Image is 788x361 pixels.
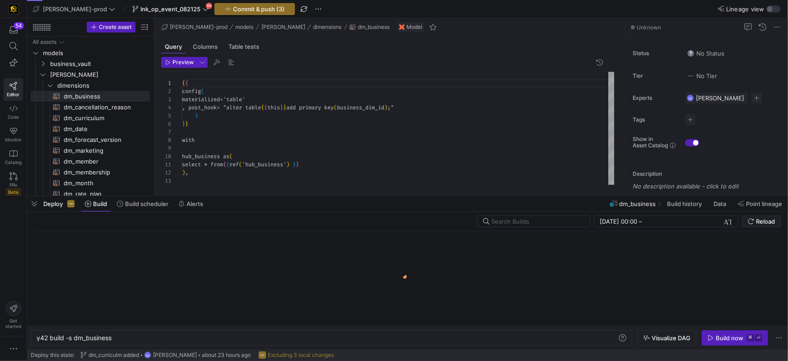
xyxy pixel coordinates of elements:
[93,200,107,207] span: Build
[4,123,23,146] a: Monitor
[31,156,150,167] div: Press SPACE to select this row.
[228,44,259,50] span: Table tests
[261,104,264,111] span: {
[31,134,150,145] div: Press SPACE to select this row.
[159,22,230,33] button: [PERSON_NAME]-prod
[5,159,22,165] span: Catalog
[64,124,140,134] span: dm_date​​​​​​​​​​
[239,161,242,168] span: (
[99,24,131,30] span: Create asset
[6,188,21,196] span: Beta
[334,104,337,111] span: (
[742,216,781,227] button: Reload
[9,182,17,188] span: PRs
[280,104,283,111] span: }
[31,145,150,156] a: dm_marketing​​​​​​​​​​
[161,79,171,87] div: 1
[182,120,185,127] span: }
[64,135,140,145] span: dm_forecast_version​​​​​​​​​​
[296,161,299,168] span: }
[687,72,717,80] span: No Tier
[491,218,583,225] input: Search Builds
[347,22,392,33] button: dm_business
[283,104,286,111] span: }
[31,167,150,178] a: dm_membership​​​​​​​​​​
[652,334,690,342] span: Visualize DAG
[31,113,150,123] a: dm_curriculum​​​​​​​​​​
[64,156,140,167] span: dm_member​​​​​​​​​​
[406,24,422,30] span: Model
[9,5,18,14] img: https://storage.googleapis.com/y42-prod-data-exchange/images/uAsz27BndGEK0hZWDFeOjoxA7jCwgK9jE472...
[31,113,150,123] div: Press SPACE to select this row.
[64,189,140,199] span: dm_rate_plan​​​​​​​​​​
[233,22,256,33] button: models
[161,128,171,136] div: 7
[161,103,171,112] div: 4
[268,352,334,358] span: Excluding 3 local changes
[31,102,150,113] div: Press SPACE to select this row.
[31,47,150,58] div: Press SPACE to select this row.
[734,196,786,211] button: Point lineage
[31,188,150,199] a: dm_rate_plan​​​​​​​​​​
[214,3,295,15] button: Commit & push (3)
[193,44,218,50] span: Columns
[182,96,245,103] span: materialized='table'
[31,123,150,134] a: dm_date​​​​​​​​​​
[31,188,150,199] div: Press SPACE to select this row.
[161,95,171,103] div: 3
[4,1,23,17] a: https://storage.googleapis.com/y42-prod-data-exchange/images/uAsz27BndGEK0hZWDFeOjoxA7jCwgK9jE472...
[31,80,150,91] div: Press SPACE to select this row.
[43,48,149,58] span: models
[4,297,23,333] button: Getstarted
[43,200,63,207] span: Deploy
[242,161,286,168] span: 'hub_business'
[5,137,22,142] span: Monitor
[747,334,754,342] kbd: ⌘
[633,136,668,149] span: Show in Asset Catalog
[37,334,112,342] span: y42 build -s dm_business
[161,144,171,152] div: 9
[64,145,140,156] span: dm_marketing​​​​​​​​​​
[43,5,107,13] span: [PERSON_NAME]-prod
[267,104,280,111] span: this
[64,102,140,113] span: dm_cancellation_reason​​​​​​​​​​
[358,24,390,30] span: dm_business
[286,161,289,168] span: )
[182,136,195,144] span: with
[4,22,23,38] button: 54
[726,5,765,13] span: Lineage view
[182,104,261,111] span: , post_hook= "alter table
[31,3,117,15] button: [PERSON_NAME]-prod
[399,24,405,30] img: undefined
[687,94,694,102] div: MN
[31,352,75,358] span: Deploy this state:
[600,218,637,225] input: Start datetime
[639,218,642,225] span: –
[185,80,188,87] span: {
[187,200,203,207] span: Alerts
[89,352,139,358] span: dm_curriculm added
[633,73,678,79] span: Tier
[161,87,171,95] div: 2
[264,104,267,111] span: {
[667,200,702,207] span: Build history
[182,153,229,160] span: hub_business as
[387,104,394,111] span: ;"
[185,169,188,176] span: ,
[633,50,678,56] span: Status
[637,24,661,31] span: Unknown
[709,196,732,211] button: Data
[64,178,140,188] span: dm_month​​​​​​​​​​
[313,24,342,30] span: dimensions
[165,44,182,50] span: Query
[5,318,21,329] span: Get started
[31,123,150,134] div: Press SPACE to select this row.
[161,112,171,120] div: 5
[31,69,150,80] div: Press SPACE to select this row.
[384,104,387,111] span: )
[687,50,724,57] span: No Status
[140,5,200,13] span: lnk_op_event_082125
[261,24,305,30] span: [PERSON_NAME]
[202,352,251,358] span: about 23 hours ago
[685,70,719,82] button: No tierNo Tier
